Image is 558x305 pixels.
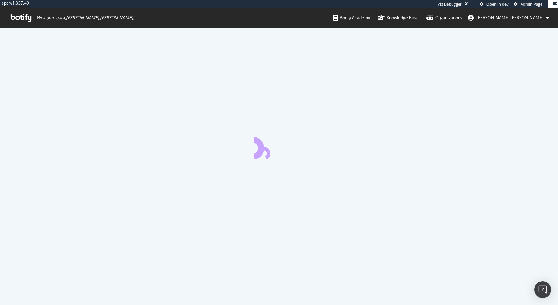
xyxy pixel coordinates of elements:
[476,15,543,21] span: colin.reid
[37,15,134,21] span: Welcome back, [PERSON_NAME].[PERSON_NAME] !
[462,12,555,23] button: [PERSON_NAME].[PERSON_NAME]
[438,1,463,7] div: Viz Debugger:
[426,14,462,21] div: Organizations
[514,1,542,7] a: Admin Page
[534,281,551,298] div: Open Intercom Messenger
[333,8,370,27] a: Botify Academy
[378,8,419,27] a: Knowledge Base
[426,8,462,27] a: Organizations
[521,1,542,7] span: Admin Page
[333,14,370,21] div: Botify Academy
[486,1,509,7] span: Open in dev
[378,14,419,21] div: Knowledge Base
[480,1,509,7] a: Open in dev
